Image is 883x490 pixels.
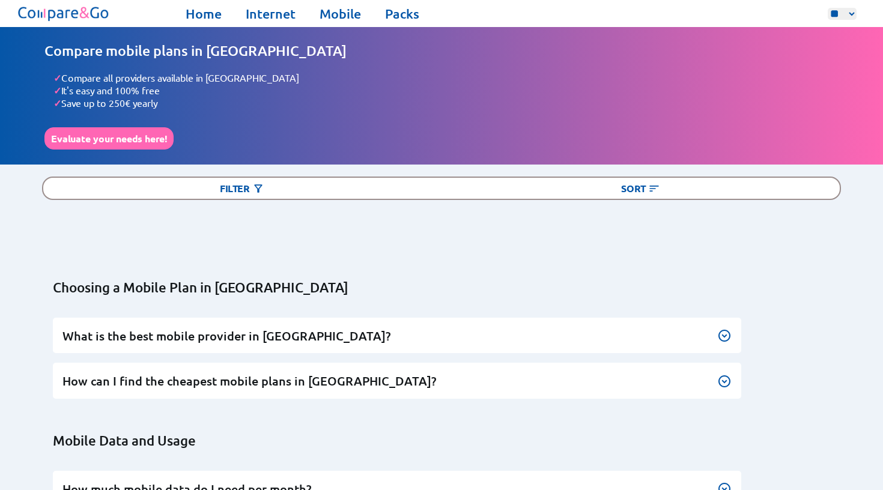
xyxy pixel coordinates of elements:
img: Button open the sorting menu [648,183,660,195]
div: Filter [43,178,441,199]
h2: Choosing a Mobile Plan in [GEOGRAPHIC_DATA] [53,279,840,296]
li: Compare all providers available in [GEOGRAPHIC_DATA] [53,71,839,84]
a: Internet [246,5,296,22]
img: Logo of Compare&Go [16,3,112,24]
img: Button to expand the text [717,328,732,343]
span: ✓ [53,84,61,97]
li: It's easy and 100% free [53,84,839,97]
button: Evaluate your needs here! [44,127,174,150]
span: ✓ [53,97,61,109]
a: Mobile [320,5,361,22]
a: Packs [385,5,419,22]
img: Button to expand the text [717,374,732,389]
a: Home [186,5,222,22]
h3: What is the best mobile provider in [GEOGRAPHIC_DATA]? [62,328,732,344]
li: Save up to 250€ yearly [53,97,839,109]
span: ✓ [53,71,61,84]
div: Sort [441,178,840,199]
h1: Compare mobile plans in [GEOGRAPHIC_DATA] [44,42,839,59]
h3: How can I find the cheapest mobile plans in [GEOGRAPHIC_DATA]? [62,373,732,389]
h2: Mobile Data and Usage [53,432,840,449]
img: Button open the filtering menu [252,183,264,195]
